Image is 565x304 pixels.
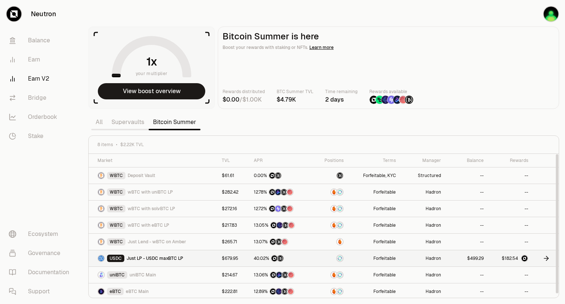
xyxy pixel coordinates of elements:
img: NTRN [271,255,277,261]
tr: WBTC LogoWBTCDeposit Vault$61.610.00%NTRNStructured PointsStructuredForfeitable, KYCStructured---- [89,167,559,184]
img: AADAO [544,7,558,21]
a: Structured [418,173,441,178]
a: -- [480,272,484,278]
img: NTRN [270,272,276,278]
img: Supervaults [337,255,343,261]
a: -- [480,189,484,195]
a: $217.83 [222,222,237,228]
img: NTRN Logo [522,255,527,261]
div: eBTC [107,288,124,295]
a: AmberSupervaults [317,205,344,212]
a: Hadron [426,272,441,278]
a: Hadron [426,189,441,195]
button: 13.07%NTRNStructured PointsMars Fragments [254,238,308,245]
img: Amber [331,222,337,228]
a: Forfeitable, KYC [352,173,396,178]
img: NTRN [270,289,276,294]
a: -- [480,222,484,228]
a: -- [525,206,528,212]
button: 40.02%NTRNStructured Points [254,255,308,262]
p: Rewards distributed [223,88,265,95]
img: Lombard Lux [376,96,384,104]
button: 12.89%NTRNEtherFi PointsStructured PointsMars Fragments [254,288,308,295]
a: $61.61 [222,173,234,178]
span: 13.05% [254,222,269,228]
div: APR [254,158,308,163]
div: Positions [317,158,344,163]
button: 12.72%NTRNSolv PointsStructured PointsMars Fragments [254,205,308,212]
tr: USDC LogoUSDCJust LP - USDC maxBTC LP$679.9540.02%NTRNStructured PointsSupervaultsForfeitableHadr... [89,250,559,267]
span: Deposit Vault [128,173,155,178]
img: Structured Points [277,255,283,261]
a: WBTC LogoWBTCwBTC with uniBTC LP [97,188,213,196]
tr: eBTC LogoeBTCeBTC Main$222.8112.89%NTRNEtherFi PointsStructured PointsMars FragmentsAmberSupervau... [89,283,559,300]
img: Bedrock Diamonds [393,96,401,104]
img: Supervaults [337,189,343,195]
img: Structured Points [281,189,287,195]
div: WBTC [107,172,125,179]
span: 12.89% [254,289,268,294]
span: Learn more [309,45,334,50]
a: WBTC LogoWBTCwBTC with solvBTC LP [97,205,213,212]
img: Amber [331,272,337,278]
a: $265.71 [222,239,237,245]
a: WBTC LogoWBTCDeposit Vault [97,172,213,179]
img: Mars Fragments [399,96,407,104]
div: Balance [450,158,484,163]
a: AmberSupervaults [317,271,344,279]
a: WBTC LogoWBTCJust Lend - wBTC on Amber [97,238,213,245]
button: View boost overview [98,83,205,99]
button: 12.78%NTRNBedrock DiamondsStructured PointsMars Fragments [254,188,308,196]
a: -- [525,189,528,195]
a: Hadron [426,255,441,261]
span: wBTC with solvBTC LP [128,206,175,212]
div: TVL [222,158,245,163]
a: Forfeitable [352,272,396,278]
img: Mars Fragments [282,239,288,245]
img: Structured Points [276,239,282,245]
a: -- [525,239,528,245]
a: -- [480,206,484,212]
a: WBTC LogoWBTCwBTC with eBTC LP [97,222,213,229]
button: Forfeitable [373,189,396,195]
tr: WBTC LogoWBTCJust Lend - wBTC on Amber$265.7113.07%NTRNStructured PointsMars FragmentsAmberForfei... [89,234,559,250]
div: 2 days [325,95,358,104]
a: Hadron [426,289,441,294]
a: $222.81 [222,289,238,294]
a: -- [480,173,484,178]
span: 40.02% [254,255,269,261]
div: Rewards [493,158,528,163]
img: WBTC Logo [98,206,104,212]
img: Amber [331,289,337,294]
img: Structured Points [282,272,288,278]
img: WBTC Logo [98,173,104,178]
button: Forfeitable [373,222,396,228]
a: USDC LogoUSDCJust LP - USDC maxBTC LP [97,255,213,262]
img: NTRN [269,173,275,178]
a: Forfeitable [352,206,396,212]
a: Hadron [426,222,441,228]
a: Support [3,282,79,301]
img: Structured [337,173,343,178]
p: Rewards available [369,88,413,95]
a: -- [525,222,528,228]
div: / [223,95,265,104]
button: Forfeitable [373,272,396,278]
a: $282.42 [222,189,238,195]
button: , KYC [385,173,396,178]
span: 13.07% [254,239,268,245]
img: Amber [337,239,343,245]
a: Documentation [3,263,79,282]
span: $2.22K TVL [120,142,144,148]
img: Mars Fragments [287,189,293,195]
img: Bedrock Diamonds [276,272,282,278]
tr: WBTC LogoWBTCwBTC with solvBTC LP$272.1612.72%NTRNSolv PointsStructured PointsMars FragmentsAmber... [89,201,559,217]
p: Time remaining [325,88,358,95]
img: Mars Fragments [288,222,294,228]
img: Structured Points [282,289,288,294]
a: AmberSupervaults [317,188,344,196]
img: EtherFi Points [276,289,282,294]
a: -- [525,272,528,278]
a: -- [480,289,484,294]
a: Earn [3,50,79,69]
